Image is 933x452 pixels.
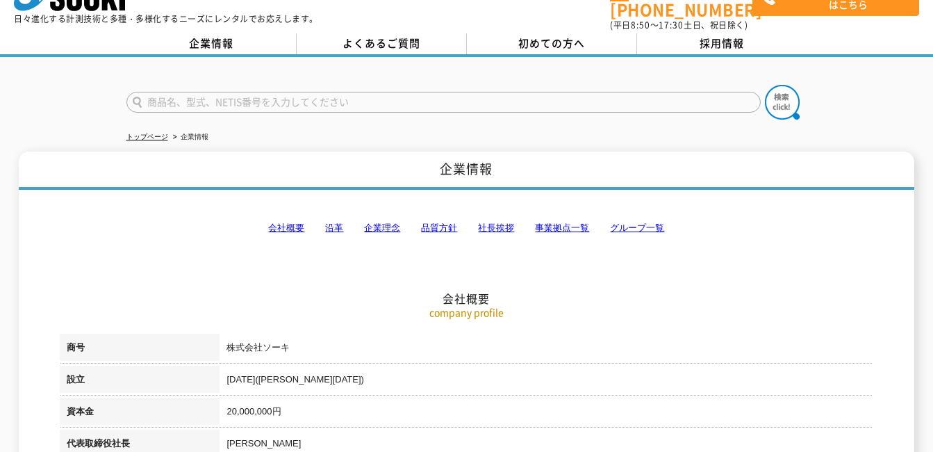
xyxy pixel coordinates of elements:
[297,33,467,54] a: よくあるご質問
[268,223,304,233] a: 会社概要
[60,398,220,430] th: 資本金
[610,223,664,233] a: グループ一覧
[220,366,873,398] td: [DATE]([PERSON_NAME][DATE])
[220,398,873,430] td: 20,000,000円
[60,366,220,398] th: 設立
[220,334,873,366] td: 株式会社ソーキ
[126,92,761,113] input: 商品名、型式、NETIS番号を入力してください
[535,223,589,233] a: 事業拠点一覧
[765,85,800,120] img: btn_search.png
[126,133,168,140] a: トップページ
[518,35,585,51] span: 初めての方へ
[637,33,807,54] a: 採用情報
[478,223,514,233] a: 社長挨拶
[364,223,400,233] a: 企業理念
[60,305,873,320] p: company profile
[60,334,220,366] th: 商号
[60,152,873,306] h2: 会社概要
[170,130,208,145] li: 企業情報
[659,19,684,31] span: 17:30
[19,152,914,190] h1: 企業情報
[126,33,297,54] a: 企業情報
[467,33,637,54] a: 初めての方へ
[610,19,748,31] span: (平日 ～ 土日、祝日除く)
[325,223,343,233] a: 沿革
[421,223,457,233] a: 品質方針
[14,15,318,23] p: 日々進化する計測技術と多種・多様化するニーズにレンタルでお応えします。
[631,19,650,31] span: 8:50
